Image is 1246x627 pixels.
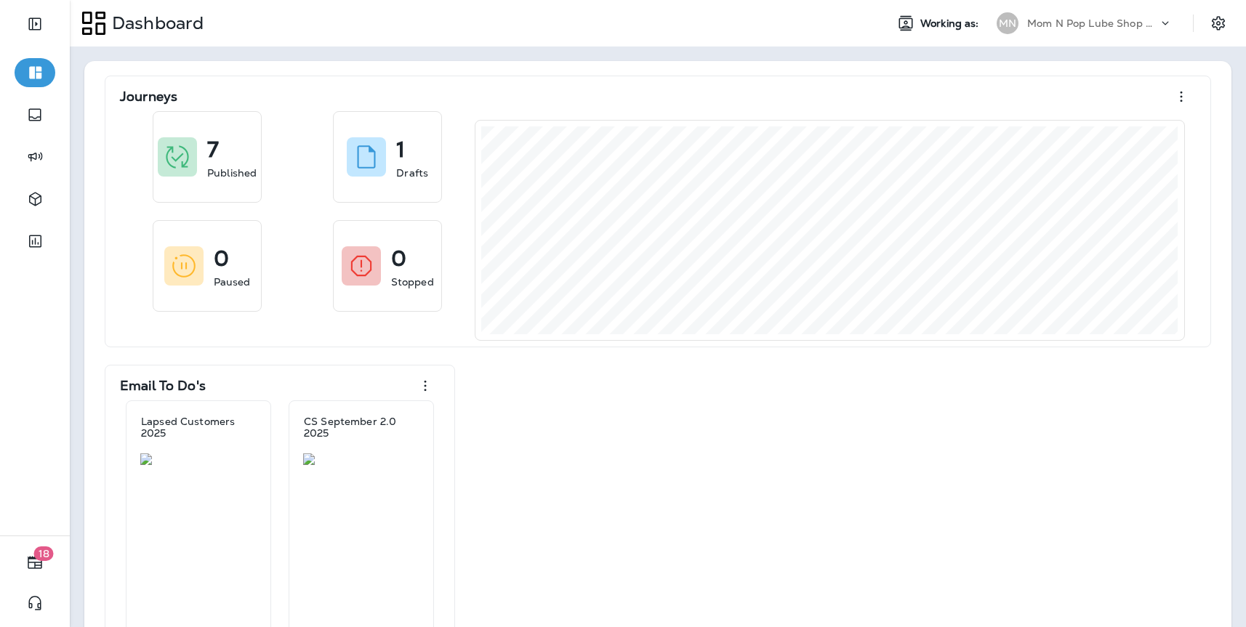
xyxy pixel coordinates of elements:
div: MN [997,12,1018,34]
p: Journeys [120,89,177,104]
p: Drafts [396,166,428,180]
img: 977dfbf5-4d5b-4cdd-b0a7-86492561d9e7.jpg [303,453,419,465]
button: 18 [15,548,55,577]
p: 0 [214,251,229,266]
span: Working as: [920,17,982,30]
p: 7 [207,142,219,157]
p: Lapsed Customers 2025 [141,416,256,439]
p: Stopped [391,275,434,289]
span: 18 [34,546,54,561]
p: Published [207,166,257,180]
p: CS September 2.0 2025 [304,416,419,439]
p: 1 [396,142,405,157]
p: 0 [391,251,406,266]
button: Expand Sidebar [15,9,55,39]
button: Settings [1205,10,1231,36]
p: Mom N Pop Lube Shop Group dba Jiffy Lube [1027,17,1158,29]
p: Email To Do's [120,379,206,393]
p: Dashboard [106,12,204,34]
p: Paused [214,275,251,289]
img: 1ff13cdb-0c22-4946-a555-3ddbbc5f1738.jpg [140,453,257,465]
